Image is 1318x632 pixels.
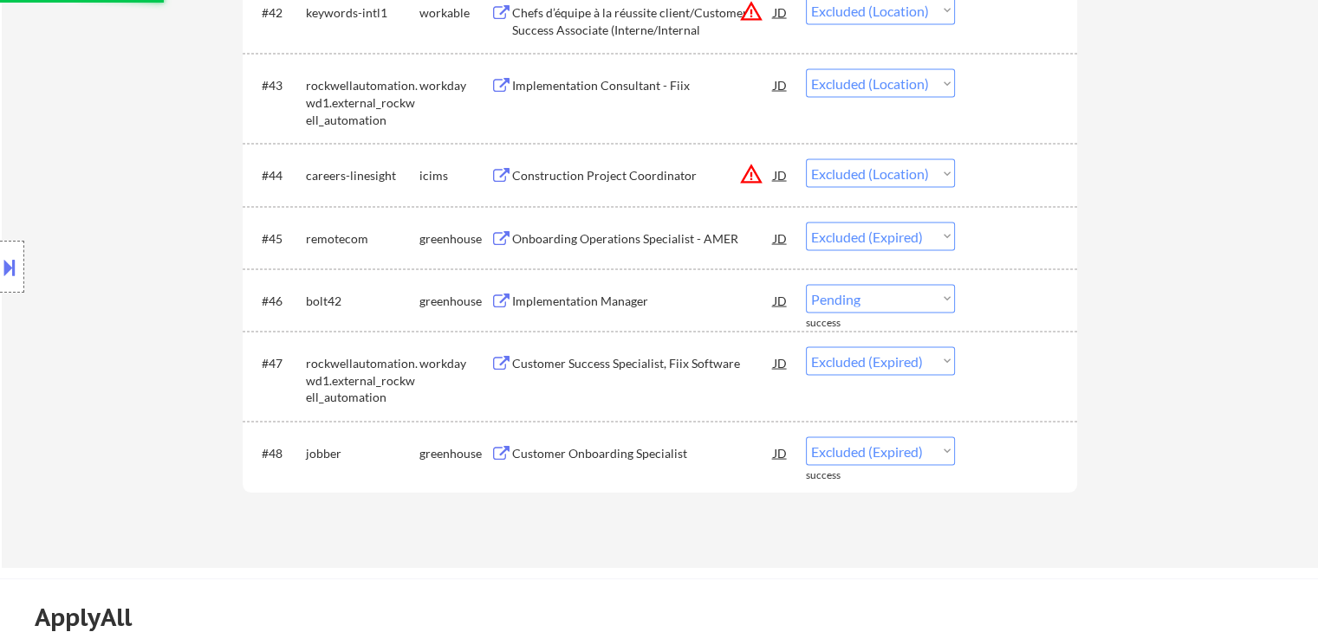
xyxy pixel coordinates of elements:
div: success [806,468,875,483]
div: ApplyAll [35,603,152,632]
div: #42 [262,4,292,22]
div: rockwellautomation.wd1.external_rockwell_automation [306,355,419,406]
div: greenhouse [419,293,490,310]
button: warning_amber [739,162,763,186]
div: workday [419,355,490,372]
div: Onboarding Operations Specialist - AMER [512,230,774,248]
div: keywords-intl1 [306,4,419,22]
div: Chefs d’équipe à la réussite client/Customer Success Associate (Interne/Internal [512,4,774,38]
div: JD [772,222,789,254]
div: Implementation Manager [512,293,774,310]
div: Construction Project Coordinator [512,167,774,184]
div: Customer Success Specialist, Fiix Software [512,355,774,372]
div: JD [772,437,789,468]
div: workable [419,4,490,22]
div: JD [772,69,789,100]
div: #48 [262,445,292,462]
div: JD [772,159,789,190]
div: icims [419,167,490,184]
div: remotecom [306,230,419,248]
div: workday [419,77,490,94]
div: careers-linesight [306,167,419,184]
div: JD [772,285,789,316]
div: Implementation Consultant - Fiix [512,77,774,94]
div: success [806,316,875,331]
div: #43 [262,77,292,94]
div: JD [772,347,789,378]
div: Customer Onboarding Specialist [512,445,774,462]
div: bolt42 [306,293,419,310]
div: greenhouse [419,230,490,248]
div: rockwellautomation.wd1.external_rockwell_automation [306,77,419,128]
div: greenhouse [419,445,490,462]
div: jobber [306,445,419,462]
